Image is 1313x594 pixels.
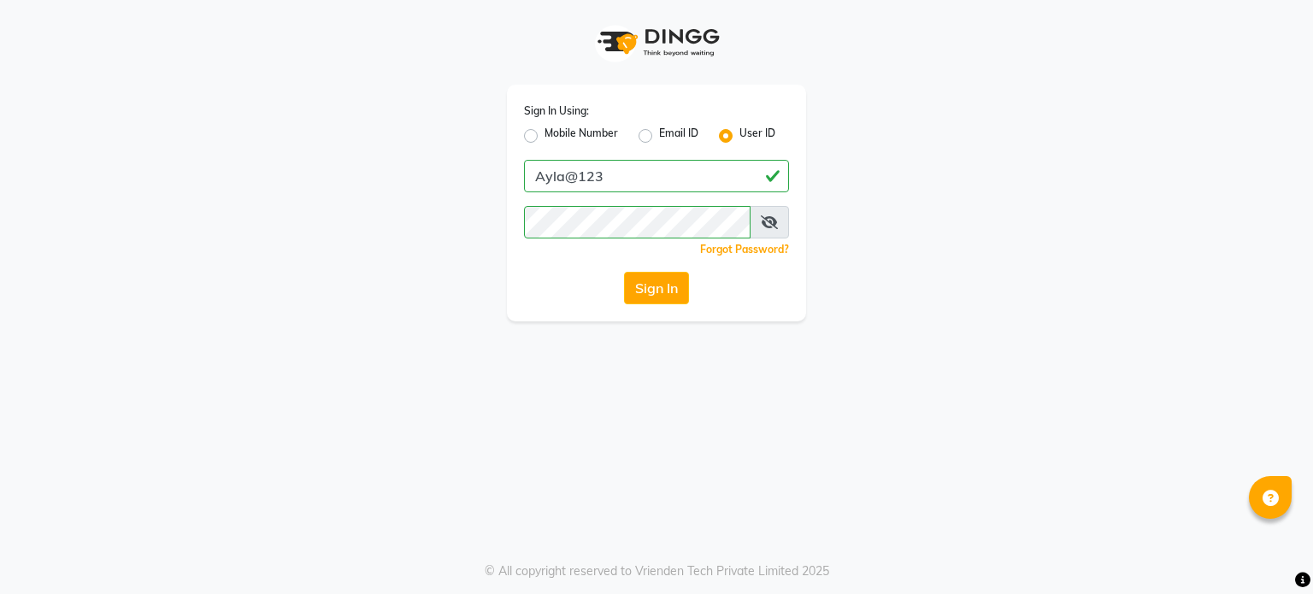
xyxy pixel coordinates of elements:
label: Sign In Using: [524,103,589,119]
label: Mobile Number [545,126,618,146]
input: Username [524,160,789,192]
img: logo1.svg [588,17,725,68]
button: Sign In [624,272,689,304]
label: User ID [739,126,775,146]
label: Email ID [659,126,698,146]
a: Forgot Password? [700,243,789,256]
input: Username [524,206,751,238]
